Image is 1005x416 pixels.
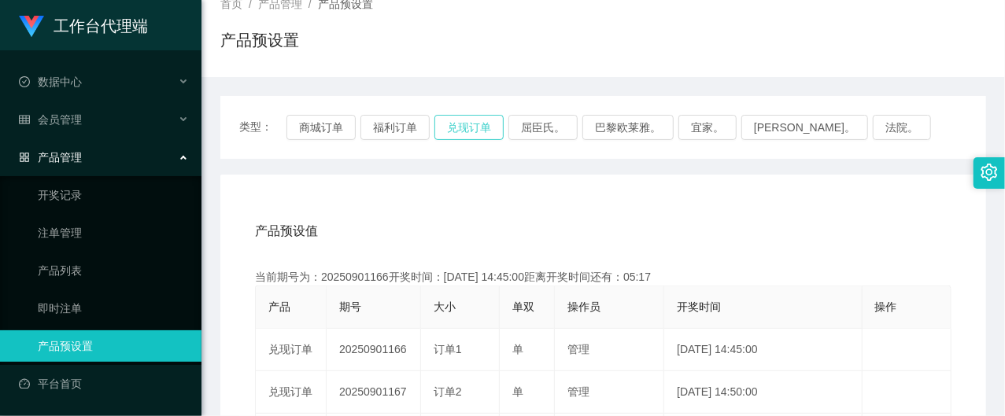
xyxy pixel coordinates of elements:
a: 注单管理 [38,217,189,248]
font: 产品管理 [38,151,82,164]
button: 巴黎欧莱雅。 [582,115,674,140]
button: [PERSON_NAME]。 [741,115,868,140]
span: 单 [512,343,523,355]
span: 类型： [239,115,286,140]
a: 即时注单 [38,293,189,324]
div: 当前期号为：20250901166开奖时间：[DATE] 14:45:00距离开奖时间还有：05:17 [255,269,951,285]
span: 大小 [434,300,456,313]
td: 兑现订单 [256,329,327,371]
span: 产品预设值 [255,222,318,241]
span: 单双 [512,300,534,313]
a: 开奖记录 [38,179,189,211]
a: 图标： 仪表板平台首页 [19,368,189,399]
button: 商城订单 [286,115,356,140]
a: 产品预设置 [38,330,189,362]
i: 图标： check-circle-o [19,76,30,87]
font: 会员管理 [38,113,82,126]
span: 订单2 [434,385,462,398]
font: 数据中心 [38,75,82,88]
span: 期号 [339,300,361,313]
td: 兑现订单 [256,371,327,414]
span: 订单1 [434,343,462,355]
a: 工作台代理端 [19,19,148,31]
a: 产品列表 [38,255,189,286]
img: logo.9652507e.png [19,16,44,38]
i: 图标： table [19,114,30,125]
button: 福利订单 [360,115,430,140]
h1: 产品预设置 [220,28,299,52]
td: 20250901166 [327,329,421,371]
td: [DATE] 14:50:00 [664,371,863,414]
td: 20250901167 [327,371,421,414]
td: 管理 [555,371,664,414]
button: 屈臣氏。 [508,115,578,140]
td: 管理 [555,329,664,371]
i: 图标： 设置 [981,164,998,181]
span: 操作 [875,300,897,313]
span: 单 [512,385,523,398]
button: 法院。 [873,115,931,140]
span: 开奖时间 [677,300,721,313]
i: 图标： AppStore-O [19,152,30,163]
button: 宜家。 [678,115,737,140]
h1: 工作台代理端 [54,1,148,51]
button: 兑现订单 [434,115,504,140]
span: 产品 [268,300,290,313]
span: 操作员 [567,300,600,313]
td: [DATE] 14:45:00 [664,329,863,371]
